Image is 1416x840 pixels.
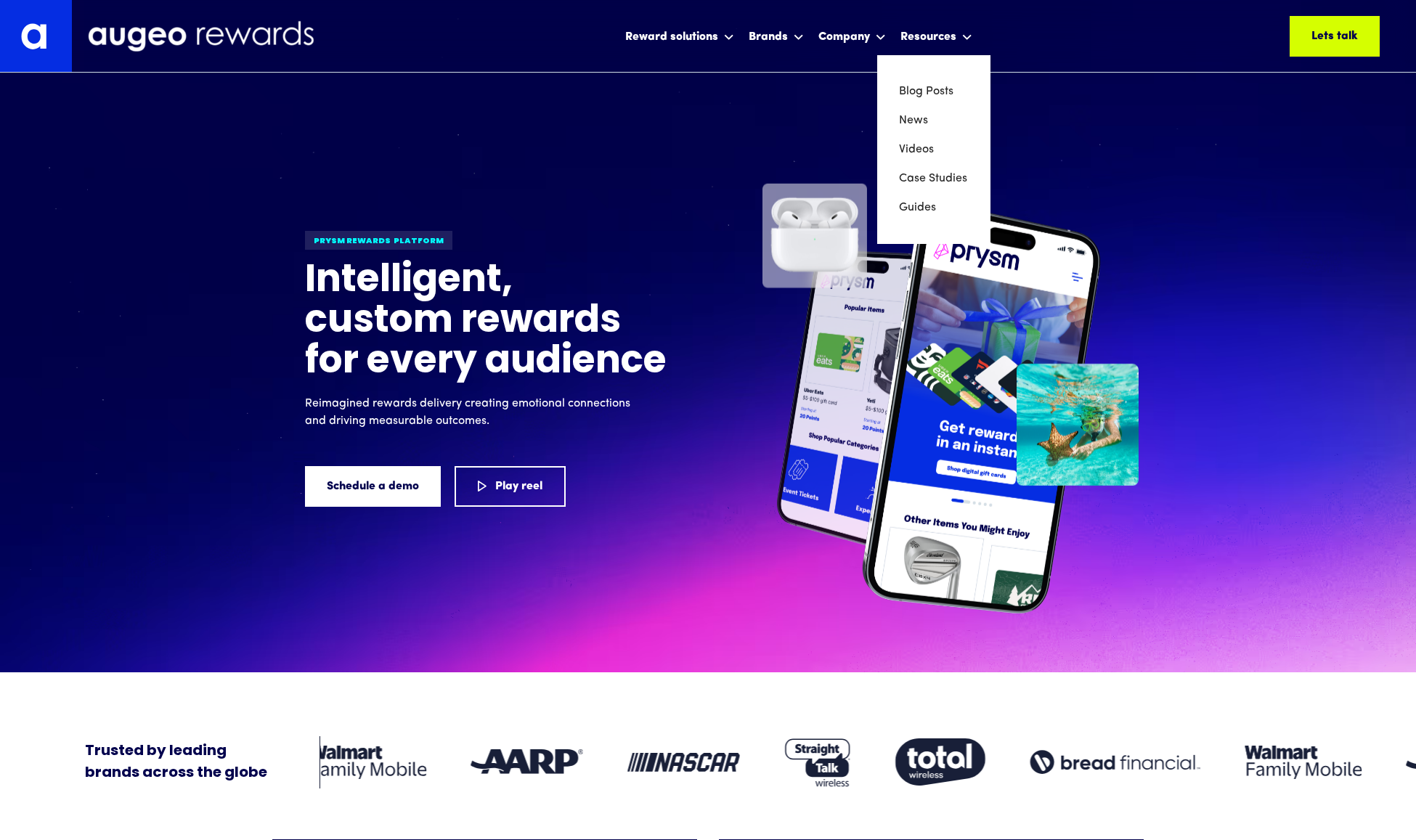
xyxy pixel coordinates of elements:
[305,231,452,250] div: Prysm Rewards platform
[899,135,969,164] a: Videos
[622,17,738,55] div: Reward solutions
[815,17,890,55] div: Company
[899,77,969,106] a: Blog Posts
[899,193,969,222] a: Guides
[455,466,566,507] a: Play reel
[305,466,441,507] a: Schedule a demo
[897,17,976,55] div: Resources
[1290,16,1380,57] a: Lets talk
[899,164,969,193] a: Case Studies
[305,261,668,383] h1: Intelligent, custom rewards for every audience
[900,28,956,46] div: Resources
[1245,746,1362,779] img: Client logo: Walmart Family Mobile
[899,106,969,135] a: News
[877,55,990,244] nav: Resources
[85,741,267,784] div: Trusted by leading brands across the globe
[749,28,788,46] div: Brands
[625,28,718,46] div: Reward solutions
[309,746,426,779] img: Client logo: Walmart Family Mobile
[745,17,807,55] div: Brands
[305,395,639,430] p: Reimagined rewards delivery creating emotional connections and driving measurable outcomes.
[818,28,870,46] div: Company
